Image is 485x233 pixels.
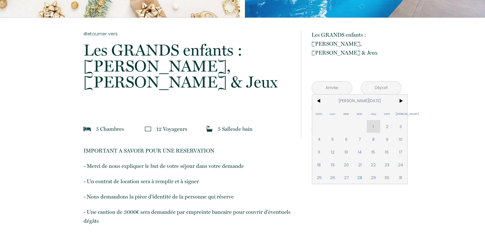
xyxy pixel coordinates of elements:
[96,124,124,133] p: 5 Chambre
[84,162,293,170] p: - Merci de nous expliquer le but de votre séjour dans votre demande
[185,126,187,132] span: s
[339,146,353,158] span: 13
[394,158,408,171] span: 24
[312,146,326,158] span: 11
[394,120,408,133] span: 3
[339,171,353,184] span: 27
[312,122,401,139] button: Contacter
[312,82,352,94] input: Arrivée
[326,146,340,158] span: 12
[367,133,380,146] span: 8
[380,120,394,133] span: 2
[233,126,235,132] span: s
[145,126,151,132] img: guests
[156,124,187,133] p: 12 Voyageur
[394,133,408,146] span: 10
[380,146,394,158] span: 16
[380,133,394,146] span: 9
[361,82,401,94] input: Départ
[380,158,394,171] span: 23
[380,171,394,184] span: 30
[367,171,380,184] span: 29
[394,94,408,107] span: >
[367,146,380,158] span: 15
[218,124,253,133] p: 5 Salle de bain
[394,146,408,158] span: 17
[367,158,380,171] span: 22
[353,171,367,184] span: 28
[84,30,293,37] a: Retourner vers
[84,207,293,225] p: - Une caution de 3000€ sera demandée par empreinte bancaire pour couvrir d'éventuels dégâts
[312,158,326,171] span: 18
[394,171,408,184] span: 31
[326,133,340,146] span: 5
[339,107,353,120] span: Mar
[326,107,340,120] span: Lun
[312,94,326,107] span: <
[353,146,367,158] span: 14
[312,30,401,57] p: Les GRANDS enfants : [PERSON_NAME], [PERSON_NAME] & Jeux
[353,107,367,120] span: Mer
[380,107,394,120] span: Ven
[312,107,326,120] span: Dim
[84,177,293,186] p: - Un contrat de location sera à remplir et à signer
[326,171,340,184] span: 26
[353,133,367,146] span: 7
[394,107,408,120] span: [PERSON_NAME]
[84,146,293,155] p: IMPORTANT A SAVOIR POUR UNE RESERVATION
[326,158,340,171] span: 19
[84,42,293,90] p: Les GRANDS enfants : [PERSON_NAME], [PERSON_NAME] & Jeux
[122,126,124,132] span: s
[353,158,367,171] span: 21
[339,133,353,146] span: 6
[84,192,293,201] p: - Nous demandons la pièce d'identité de la personne qui réserve
[312,171,326,184] span: 25
[367,107,380,120] span: Jeu
[326,94,394,107] span: [PERSON_NAME][DATE]
[339,158,353,171] span: 20
[312,133,326,146] span: 4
